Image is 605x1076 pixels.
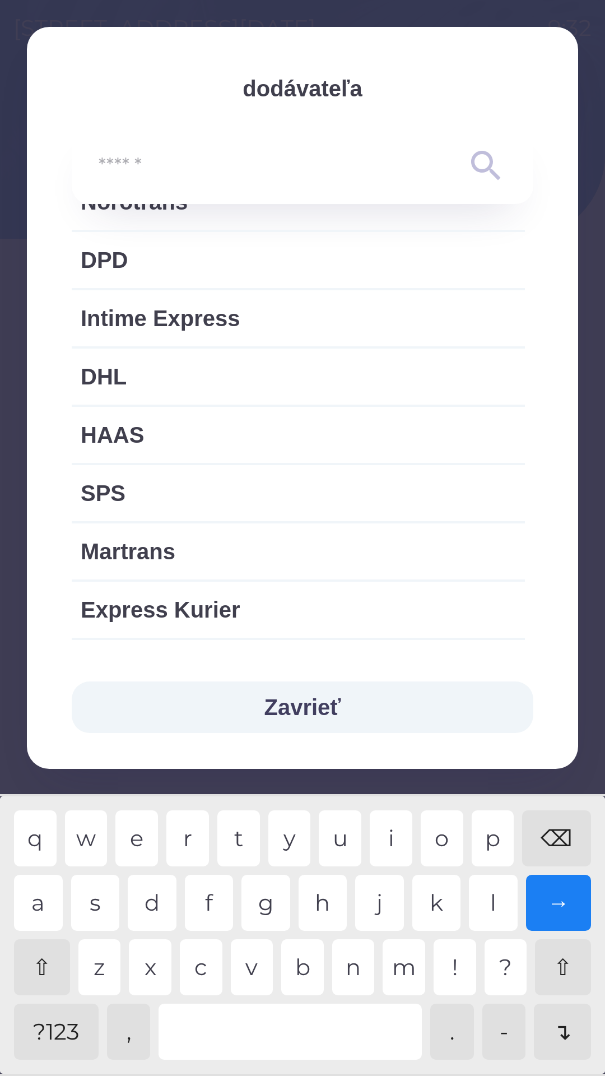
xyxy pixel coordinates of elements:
div: Martrans [72,523,525,579]
div: SPS [72,465,525,521]
p: dodávateľa [72,72,533,105]
div: Express Kurier [72,582,525,638]
span: Intime Express [81,302,516,335]
span: DHL [81,360,516,393]
div: DHL [72,349,525,405]
div: Holý [72,640,525,696]
div: HAAS [72,407,525,463]
span: SPS [81,476,516,510]
button: Zavrieť [72,681,533,733]
span: Express Kurier [81,593,516,627]
span: DPD [81,243,516,277]
span: Martrans [81,535,516,568]
div: DPD [72,232,525,288]
span: HAAS [81,418,516,452]
div: Intime Express [72,290,525,346]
